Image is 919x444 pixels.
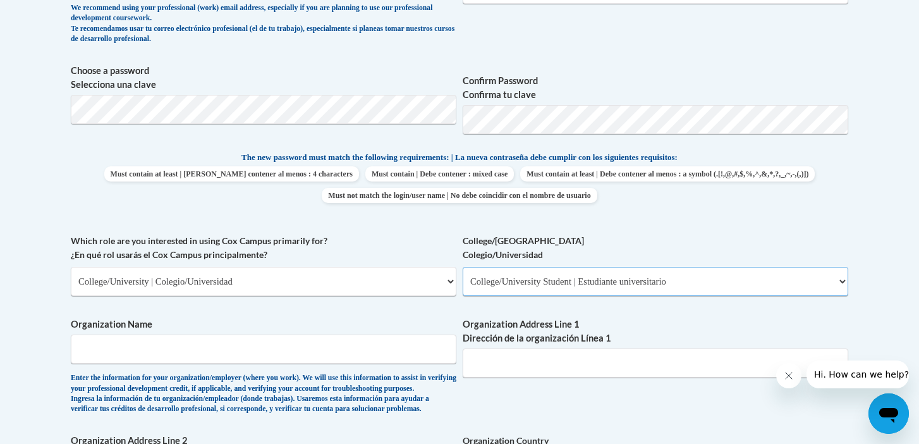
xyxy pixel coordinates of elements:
[71,335,456,364] input: Metadata input
[71,373,456,415] div: Enter the information for your organization/employer (where you work). We will use this informati...
[71,318,456,331] label: Organization Name
[776,363,801,388] iframe: Close message
[520,166,815,182] span: Must contain at least | Debe contener al menos : a symbol (.[!,@,#,$,%,^,&,*,?,_,~,-,(,)])
[463,348,848,378] input: Metadata input
[868,393,909,434] iframe: Button to launch messaging window
[71,234,456,262] label: Which role are you interested in using Cox Campus primarily for? ¿En qué rol usarás el Cox Campus...
[463,74,848,102] label: Confirm Password Confirma tu clave
[322,188,597,203] span: Must not match the login/user name | No debe coincidir con el nombre de usuario
[463,318,848,345] label: Organization Address Line 1 Dirección de la organización Línea 1
[365,166,514,182] span: Must contain | Debe contener : mixed case
[104,166,359,182] span: Must contain at least | [PERSON_NAME] contener al menos : 4 characters
[241,152,678,163] span: The new password must match the following requirements: | La nueva contraseña debe cumplir con lo...
[806,361,909,388] iframe: Message from company
[71,64,456,92] label: Choose a password Selecciona una clave
[463,234,848,262] label: College/[GEOGRAPHIC_DATA] Colegio/Universidad
[71,3,456,45] div: We recommend using your professional (work) email address, especially if you are planning to use ...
